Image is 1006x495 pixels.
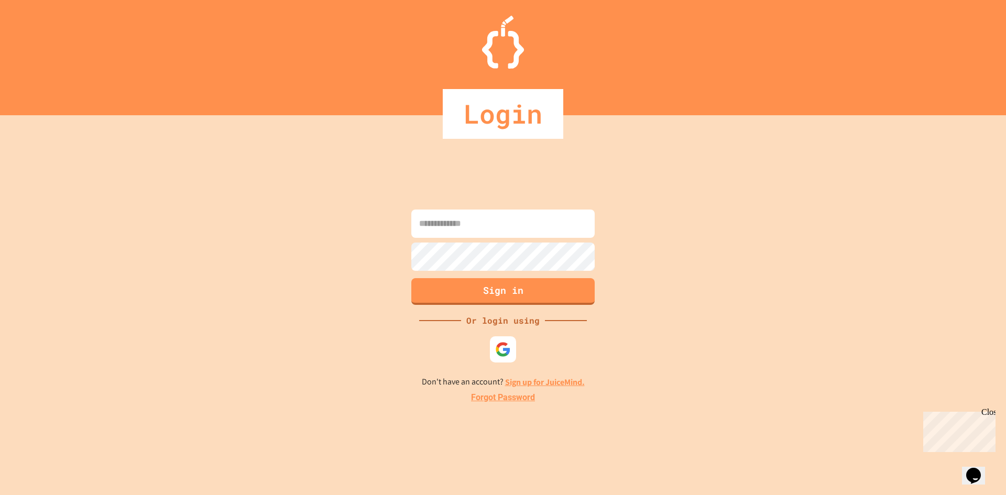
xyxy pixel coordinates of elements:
[4,4,72,67] div: Chat with us now!Close
[482,16,524,69] img: Logo.svg
[919,408,996,452] iframe: chat widget
[443,89,563,139] div: Login
[505,377,585,388] a: Sign up for JuiceMind.
[495,342,511,357] img: google-icon.svg
[962,453,996,485] iframe: chat widget
[411,278,595,305] button: Sign in
[461,314,545,327] div: Or login using
[471,391,535,404] a: Forgot Password
[422,376,585,389] p: Don't have an account?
